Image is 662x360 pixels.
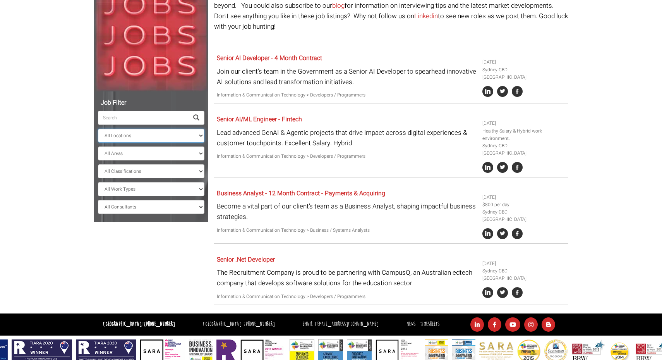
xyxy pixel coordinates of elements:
a: [PHONE_NUMBER] [144,320,175,328]
li: [DATE] [482,59,565,66]
p: Information & Communication Technology > Developers / Programmers [217,91,477,99]
h5: Job Filter [98,100,204,107]
a: Timesheets [420,320,439,328]
li: [GEOGRAPHIC_DATA]: [201,319,277,330]
strong: [GEOGRAPHIC_DATA]: [103,320,175,328]
a: News [406,320,415,328]
p: Join our client's team in the Government as a Senior AI Developer to spearhead innovative AI solu... [217,66,477,87]
li: [DATE] [482,120,565,127]
p: Lead advanced GenAI & Agentic projects that drive impact across digital experiences & customer to... [217,127,477,148]
a: Senior .Net Developer [217,255,275,264]
a: blog [332,1,345,10]
a: [PHONE_NUMBER] [244,320,275,328]
a: [EMAIL_ADDRESS][DOMAIN_NAME] [315,320,379,328]
a: Senior AI/ML Engineer - Fintech [217,115,302,124]
li: [DATE] [482,260,565,267]
li: $800 per day [482,201,565,208]
input: Search [98,111,189,125]
li: Email: [300,319,381,330]
li: Sydney CBD [GEOGRAPHIC_DATA] [482,66,565,81]
p: Become a vital part of our client’s team as a Business Analyst, shaping impactful business strate... [217,201,477,222]
p: The Recruitment Company is proud to be partnering with CampusQ, an Australian edtech company that... [217,267,477,288]
a: Senior AI Developer - 4 Month Contract [217,53,322,63]
p: Information & Communication Technology > Developers / Programmers [217,153,477,160]
li: [DATE] [482,194,565,201]
li: Sydney CBD [GEOGRAPHIC_DATA] [482,142,565,157]
p: Information & Communication Technology > Developers / Programmers [217,293,477,300]
li: Sydney CBD [GEOGRAPHIC_DATA] [482,267,565,282]
a: Linkedin [414,11,438,21]
a: Business Analyst - 12 Month Contract - Payments & Acquiring [217,189,385,198]
li: Sydney CBD [GEOGRAPHIC_DATA] [482,208,565,223]
li: Healthy Salary & Hybrid work environment. [482,127,565,142]
p: Information & Communication Technology > Business / Systems Analysts [217,227,477,234]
